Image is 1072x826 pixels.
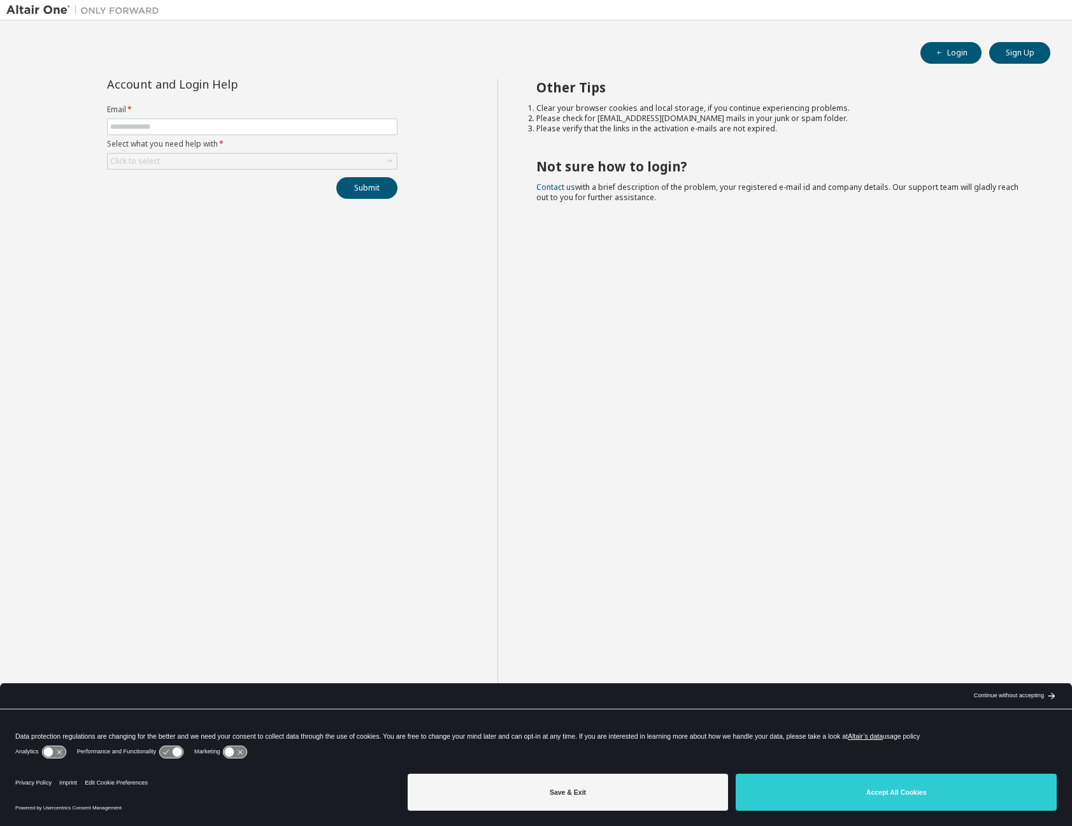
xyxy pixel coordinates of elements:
h2: Not sure how to login? [536,158,1027,175]
button: Submit [336,177,397,199]
a: Contact us [536,182,575,192]
h2: Other Tips [536,79,1027,96]
li: Clear your browser cookies and local storage, if you continue experiencing problems. [536,103,1027,113]
label: Email [107,105,397,115]
div: Click to select [110,156,160,166]
img: Altair One [6,4,166,17]
div: Account and Login Help [107,79,339,89]
li: Please verify that the links in the activation e-mails are not expired. [536,124,1027,134]
button: Sign Up [989,42,1050,64]
li: Please check for [EMAIL_ADDRESS][DOMAIN_NAME] mails in your junk or spam folder. [536,113,1027,124]
button: Login [920,42,982,64]
label: Select what you need help with [107,139,397,149]
div: Click to select [108,154,397,169]
span: with a brief description of the problem, your registered e-mail id and company details. Our suppo... [536,182,1018,203]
